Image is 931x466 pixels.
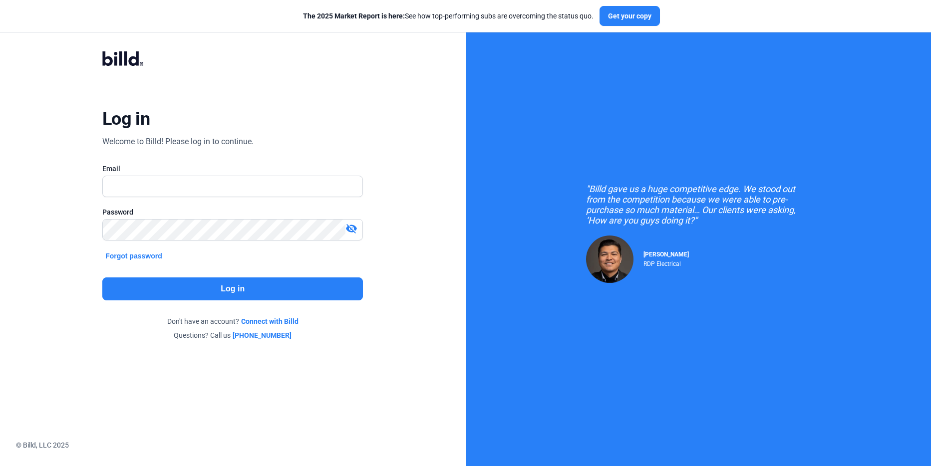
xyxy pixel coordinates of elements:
button: Get your copy [600,6,660,26]
div: Questions? Call us [102,330,363,340]
div: Welcome to Billd! Please log in to continue. [102,136,254,148]
div: See how top-performing subs are overcoming the status quo. [303,11,594,21]
span: [PERSON_NAME] [643,251,689,258]
button: Forgot password [102,250,165,261]
a: [PHONE_NUMBER] [233,330,292,340]
div: Don't have an account? [102,316,363,326]
a: Connect with Billd [241,316,299,326]
div: Password [102,207,363,217]
mat-icon: visibility_off [345,223,357,234]
button: Log in [102,277,363,300]
img: Raul Pacheco [586,235,633,283]
span: The 2025 Market Report is here: [303,12,405,20]
div: "Billd gave us a huge competitive edge. We stood out from the competition because we were able to... [586,184,811,226]
div: RDP Electrical [643,258,689,267]
div: Log in [102,108,150,130]
div: Email [102,164,363,174]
